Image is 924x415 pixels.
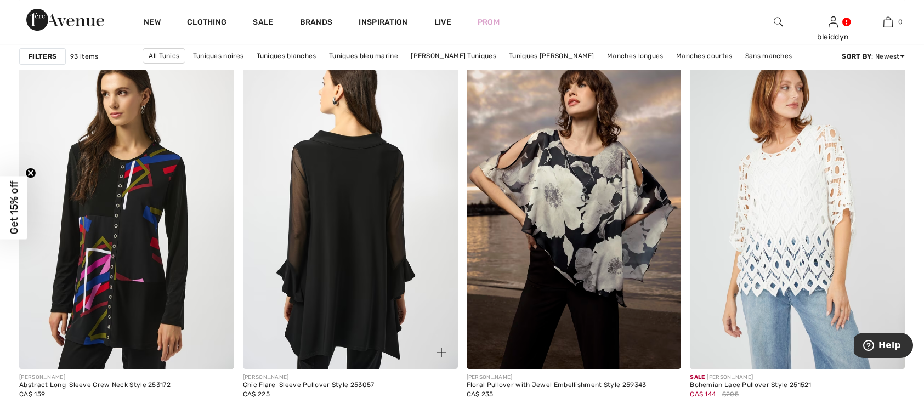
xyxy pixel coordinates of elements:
[434,16,451,28] a: Live
[26,9,104,31] img: 1ère Avenue
[29,52,56,61] strong: Filters
[253,18,273,29] a: Sale
[503,49,600,63] a: Tuniques [PERSON_NAME]
[740,49,798,63] a: Sans manches
[19,382,171,389] div: Abstract Long-Sleeve Crew Neck Style 253172
[467,47,682,369] img: Floral Pullover with Jewel Embellishment Style 259343. Black/Beige
[829,16,838,27] a: Sign In
[324,49,404,63] a: Tuniques bleu marine
[842,52,905,61] div: : Newest
[478,16,500,28] a: Prom
[883,15,893,29] img: My Bag
[300,18,333,29] a: Brands
[243,382,375,389] div: Chic Flare-Sleeve Pullover Style 253057
[842,53,871,60] strong: Sort By
[243,373,375,382] div: [PERSON_NAME]
[854,333,913,360] iframe: Opens a widget where you can find more information
[467,373,647,382] div: [PERSON_NAME]
[143,48,185,64] a: All Tunics
[829,15,838,29] img: My Info
[359,18,407,29] span: Inspiration
[898,17,903,27] span: 0
[405,49,502,63] a: [PERSON_NAME] Tuniques
[243,390,270,398] span: CA$ 225
[8,181,20,235] span: Get 15% off
[437,348,446,357] img: plus_v2.svg
[243,47,458,369] a: Chic Flare-Sleeve Pullover Style 253057. Black
[188,49,250,63] a: Tuniques noires
[187,18,226,29] a: Clothing
[19,390,45,398] span: CA$ 159
[19,373,171,382] div: [PERSON_NAME]
[467,382,647,389] div: Floral Pullover with Jewel Embellishment Style 259343
[690,374,705,380] span: Sale
[251,49,322,63] a: Tuniques blanches
[722,389,739,399] span: $205
[690,390,716,398] span: CA$ 144
[671,49,738,63] a: Manches courtes
[602,49,669,63] a: Manches longues
[690,47,905,369] img: Bohemian Lace Pullover Style 251521. Off White
[861,15,915,29] a: 0
[774,15,783,29] img: search the website
[25,167,36,178] button: Close teaser
[70,52,98,61] span: 93 items
[19,47,234,369] img: Abstract Long-Sleeve Crew Neck Style 253172. Black/Multi
[690,373,812,382] div: [PERSON_NAME]
[144,18,161,29] a: New
[467,390,494,398] span: CA$ 235
[690,382,812,389] div: Bohemian Lace Pullover Style 251521
[806,31,860,43] div: bleiddyn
